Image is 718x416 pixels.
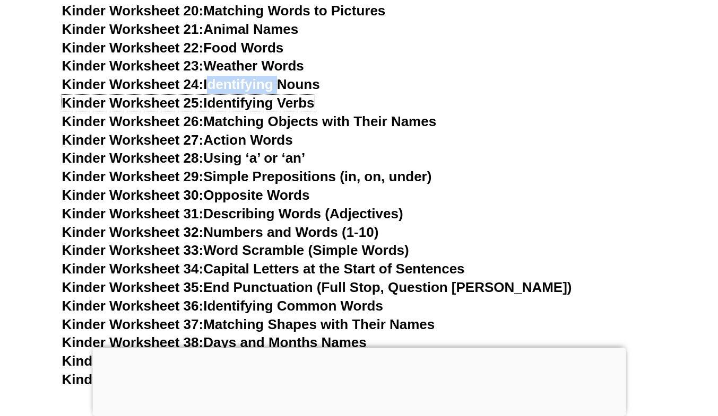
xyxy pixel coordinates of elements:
[92,348,626,413] iframe: Advertisement
[62,242,409,258] a: Kinder Worksheet 33:Word Scramble (Simple Words)
[62,261,204,277] span: Kinder Worksheet 34:
[62,206,204,222] span: Kinder Worksheet 31:
[62,150,204,166] span: Kinder Worksheet 28:
[62,316,204,332] span: Kinder Worksheet 37:
[62,40,204,56] span: Kinder Worksheet 22:
[62,224,379,240] a: Kinder Worksheet 32:Numbers and Words (1-10)
[62,21,204,37] span: Kinder Worksheet 21:
[62,206,403,222] a: Kinder Worksheet 31:Describing Words (Adjectives)
[62,3,204,19] span: Kinder Worksheet 20:
[62,353,299,369] a: Kinder Worksheet 39:Simple Plurals
[62,279,204,295] span: Kinder Worksheet 35:
[62,132,204,148] span: Kinder Worksheet 27:
[62,21,299,37] a: Kinder Worksheet 21:Animal Names
[62,334,204,350] span: Kinder Worksheet 38:
[62,298,383,314] a: Kinder Worksheet 36:Identifying Common Words
[62,76,320,92] a: Kinder Worksheet 24:Identifying Nouns
[62,3,386,19] a: Kinder Worksheet 20:Matching Words to Pictures
[62,279,572,295] a: Kinder Worksheet 35:End Punctuation (Full Stop, Question [PERSON_NAME])
[62,371,204,387] span: Kinder Worksheet 40:
[62,95,315,111] a: Kinder Worksheet 25:Identifying Verbs
[62,132,293,148] a: Kinder Worksheet 27:Action Words
[62,224,204,240] span: Kinder Worksheet 32:
[62,58,204,74] span: Kinder Worksheet 23:
[62,76,204,92] span: Kinder Worksheet 24:
[62,95,204,111] span: Kinder Worksheet 25:
[62,169,204,184] span: Kinder Worksheet 29:
[62,353,204,369] span: Kinder Worksheet 39:
[62,316,435,332] a: Kinder Worksheet 37:Matching Shapes with Their Names
[62,113,204,129] span: Kinder Worksheet 26:
[62,242,204,258] span: Kinder Worksheet 33:
[62,58,304,74] a: Kinder Worksheet 23:Weather Words
[62,150,306,166] a: Kinder Worksheet 28:Using ‘a’ or ‘an’
[62,371,372,387] a: Kinder Worksheet 40:Simple Compound Words
[62,187,204,203] span: Kinder Worksheet 30:
[62,298,204,314] span: Kinder Worksheet 36:
[62,187,310,203] a: Kinder Worksheet 30:Opposite Words
[62,40,284,56] a: Kinder Worksheet 22:Food Words
[541,296,718,416] iframe: Chat Widget
[62,334,367,350] a: Kinder Worksheet 38:Days and Months Names
[62,169,432,184] a: Kinder Worksheet 29:Simple Prepositions (in, on, under)
[62,261,465,277] a: Kinder Worksheet 34:Capital Letters at the Start of Sentences
[62,113,437,129] a: Kinder Worksheet 26:Matching Objects with Their Names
